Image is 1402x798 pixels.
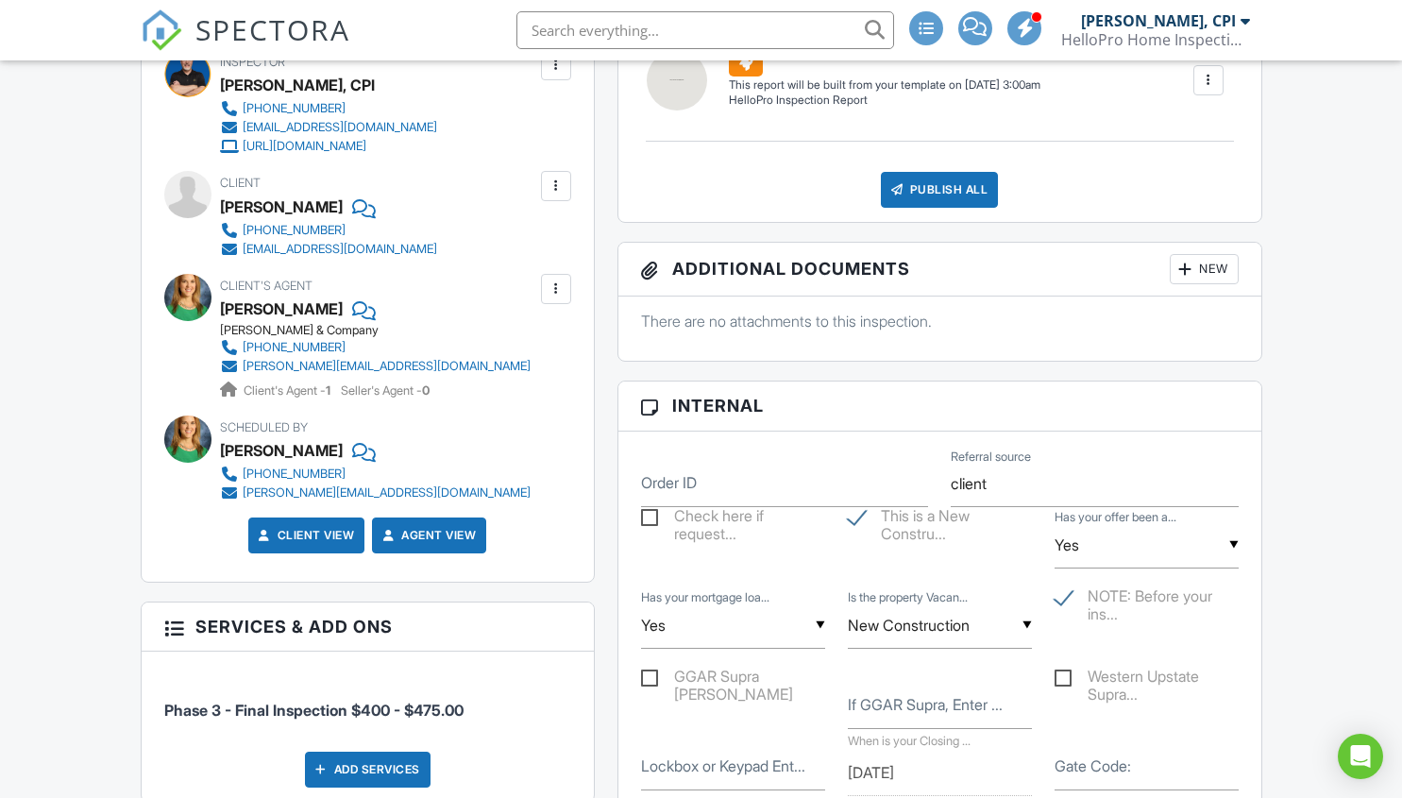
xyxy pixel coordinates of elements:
[141,25,350,65] a: SPECTORA
[243,120,437,135] div: [EMAIL_ADDRESS][DOMAIN_NAME]
[220,323,546,338] div: [PERSON_NAME] & Company
[422,383,430,398] strong: 0
[305,752,431,788] div: Add Services
[220,357,531,376] a: [PERSON_NAME][EMAIL_ADDRESS][DOMAIN_NAME]
[220,465,531,484] a: [PHONE_NUMBER]
[1081,11,1236,30] div: [PERSON_NAME], CPI
[220,279,312,293] span: Client's Agent
[951,449,1031,466] label: Referral source
[618,243,1261,297] h3: Additional Documents
[1055,509,1176,526] label: Has your offer been accepted?
[220,338,531,357] a: [PHONE_NUMBER]
[1170,254,1239,284] div: New
[379,526,476,545] a: Agent View
[848,507,1032,531] label: This is a New Construction Inspection
[220,118,437,137] a: [EMAIL_ADDRESS][DOMAIN_NAME]
[848,589,968,606] label: Is the property Vacant or Occupied?
[220,71,375,99] div: [PERSON_NAME], CPI
[142,603,594,652] h3: Services & Add ons
[1061,30,1250,49] div: HelloPro Home Inspections LLC
[1055,668,1239,691] label: Western Upstate Supra eKey
[220,484,531,502] a: [PERSON_NAME][EMAIL_ADDRESS][DOMAIN_NAME]
[195,9,350,49] span: SPECTORA
[220,193,343,221] div: [PERSON_NAME]
[255,526,355,545] a: Client View
[220,99,437,118] a: [PHONE_NUMBER]
[848,694,1003,715] label: If GGAR Supra, Enter CBS 7 Digit Code here
[326,383,330,398] strong: 1
[220,137,437,156] a: [URL][DOMAIN_NAME]
[243,340,346,355] div: [PHONE_NUMBER]
[641,589,769,606] label: Has your mortgage loan been approved?
[641,507,825,531] label: Check here if requesting a *STAND-ALONE* service, i.e.; CL100, Radon Testing or Septic Service
[243,223,346,238] div: [PHONE_NUMBER]
[243,467,346,482] div: [PHONE_NUMBER]
[243,359,531,374] div: [PERSON_NAME][EMAIL_ADDRESS][DOMAIN_NAME]
[243,101,346,116] div: [PHONE_NUMBER]
[881,172,999,208] div: Publish All
[243,242,437,257] div: [EMAIL_ADDRESS][DOMAIN_NAME]
[341,383,430,398] span: Seller's Agent -
[1055,587,1239,611] label: NOTE: Before your inspection can be confirmed, access to the property must be provided. Please in...
[243,485,531,501] div: [PERSON_NAME][EMAIL_ADDRESS][DOMAIN_NAME]
[618,382,1261,431] h3: Internal
[641,668,825,691] label: GGAR Supra eKey
[641,472,697,493] label: Order ID
[220,295,343,323] a: [PERSON_NAME]
[848,683,1032,729] input: If GGAR Supra, Enter CBS 7 Digit Code here
[641,311,1239,331] p: There are no attachments to this inspection.
[848,750,1032,796] input: Select Date
[220,176,261,190] span: Client
[1055,756,1131,776] label: Gate Code:
[1338,734,1383,779] div: Open Intercom Messenger
[220,240,437,259] a: [EMAIL_ADDRESS][DOMAIN_NAME]
[848,734,971,748] label: When is your Closing Date?
[164,666,571,736] li: Service: Phase 3 - Final Inspection $400
[729,77,1040,93] div: This report will be built from your template on [DATE] 3:00am
[141,9,182,51] img: The Best Home Inspection Software - Spectora
[220,420,308,434] span: Scheduled By
[220,221,437,240] a: [PHONE_NUMBER]
[244,383,333,398] span: Client's Agent -
[729,93,1040,109] div: HelloPro Inspection Report
[641,744,825,790] input: Lockbox or Keypad Entry Code:
[516,11,894,49] input: Search everything...
[1055,744,1239,790] input: Gate Code:
[220,436,343,465] div: [PERSON_NAME]
[243,139,366,154] div: [URL][DOMAIN_NAME]
[164,701,464,720] span: Phase 3 - Final Inspection $400 - $475.00
[641,756,805,776] label: Lockbox or Keypad Entry Code:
